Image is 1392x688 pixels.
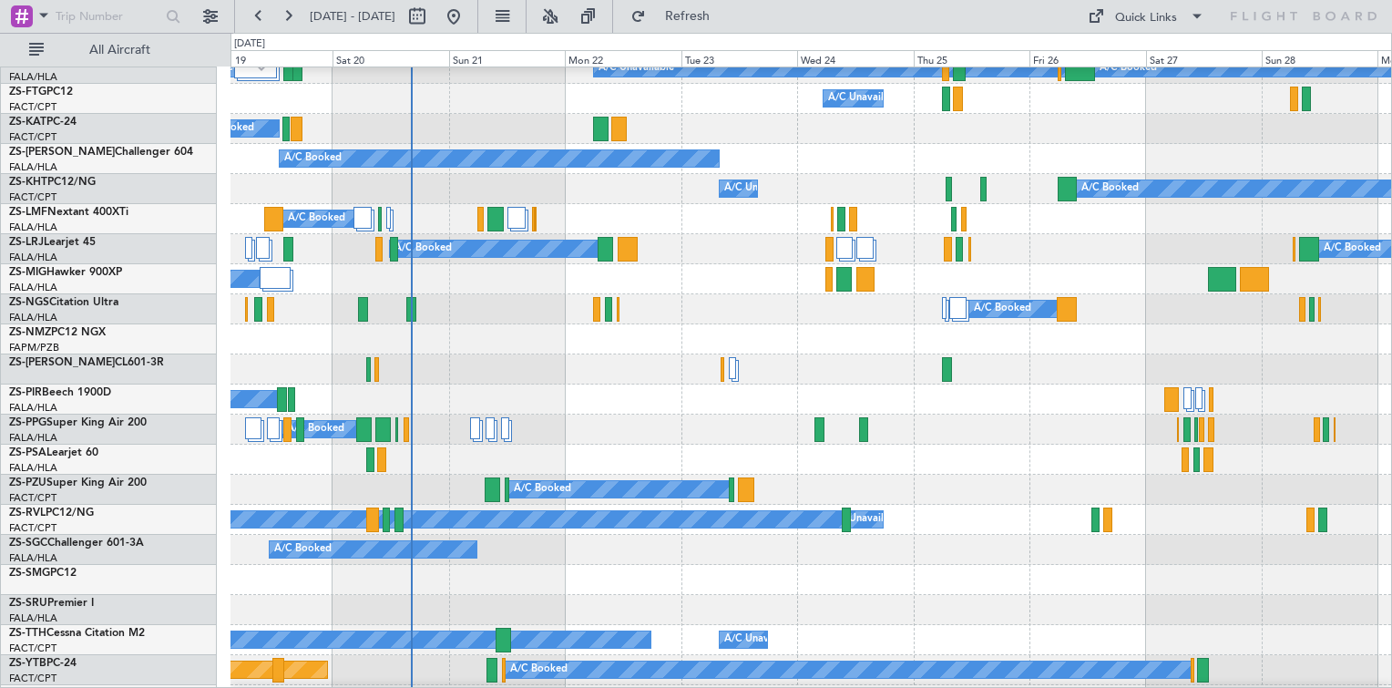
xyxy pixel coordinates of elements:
[47,44,192,56] span: All Aircraft
[9,568,50,579] span: ZS-SMG
[9,508,94,519] a: ZS-RVLPC12/NG
[9,130,56,144] a: FACT/CPT
[9,160,57,174] a: FALA/HLA
[394,235,452,262] div: A/C Booked
[9,387,42,398] span: ZS-PIR
[9,117,77,128] a: ZS-KATPC-24
[9,341,59,354] a: FAPM/PZB
[1029,50,1145,67] div: Fri 26
[9,672,56,685] a: FACT/CPT
[9,417,46,428] span: ZS-PPG
[9,221,57,234] a: FALA/HLA
[9,431,57,445] a: FALA/HLA
[9,311,57,324] a: FALA/HLA
[9,87,73,98] a: ZS-FTGPC12
[288,205,345,232] div: A/C Booked
[9,267,122,278] a: ZS-MIGHawker 900XP
[510,656,568,683] div: A/C Booked
[828,506,904,533] div: A/C Unavailable
[1081,175,1139,202] div: A/C Booked
[724,626,800,653] div: A/C Unavailable
[514,476,571,503] div: A/C Booked
[9,642,56,655] a: FACT/CPT
[9,177,96,188] a: ZS-KHTPC12/NG
[333,50,448,67] div: Sat 20
[56,3,160,30] input: Trip Number
[622,2,732,31] button: Refresh
[284,145,342,172] div: A/C Booked
[724,175,800,202] div: A/C Unavailable
[20,36,198,65] button: All Aircraft
[274,536,332,563] div: A/C Booked
[9,190,56,204] a: FACT/CPT
[1324,235,1381,262] div: A/C Booked
[9,387,111,398] a: ZS-PIRBeech 1900D
[9,417,147,428] a: ZS-PPGSuper King Air 200
[9,628,46,639] span: ZS-TTH
[828,85,904,112] div: A/C Unavailable
[599,55,674,82] div: A/C Unavailable
[974,295,1031,323] div: A/C Booked
[9,327,51,338] span: ZS-NMZ
[9,100,56,114] a: FACT/CPT
[9,147,115,158] span: ZS-[PERSON_NAME]
[1146,50,1262,67] div: Sat 27
[9,538,47,549] span: ZS-SGC
[256,64,267,71] img: arrow-gray.svg
[9,357,164,368] a: ZS-[PERSON_NAME]CL601-3R
[9,447,98,458] a: ZS-PSALearjet 60
[9,237,44,248] span: ZS-LRJ
[1262,50,1377,67] div: Sun 28
[914,50,1029,67] div: Thu 25
[9,147,193,158] a: ZS-[PERSON_NAME]Challenger 604
[287,416,344,443] div: A/C Booked
[9,207,128,218] a: ZS-LMFNextant 400XTi
[9,70,57,84] a: FALA/HLA
[234,36,265,52] div: [DATE]
[9,658,46,669] span: ZS-YTB
[681,50,797,67] div: Tue 23
[217,50,333,67] div: Fri 19
[9,327,106,338] a: ZS-NMZPC12 NGX
[9,598,94,609] a: ZS-SRUPremier I
[9,237,96,248] a: ZS-LRJLearjet 45
[9,508,46,519] span: ZS-RVL
[9,447,46,458] span: ZS-PSA
[9,658,77,669] a: ZS-YTBPC-24
[9,177,47,188] span: ZS-KHT
[9,87,46,98] span: ZS-FTG
[9,297,49,308] span: ZS-NGS
[310,8,395,25] span: [DATE] - [DATE]
[9,251,57,264] a: FALA/HLA
[9,521,56,535] a: FACT/CPT
[9,267,46,278] span: ZS-MIG
[650,10,726,23] span: Refresh
[9,461,57,475] a: FALA/HLA
[1079,2,1213,31] button: Quick Links
[565,50,681,67] div: Mon 22
[797,50,913,67] div: Wed 24
[9,628,145,639] a: ZS-TTHCessna Citation M2
[9,357,115,368] span: ZS-[PERSON_NAME]
[9,207,47,218] span: ZS-LMF
[9,551,57,565] a: FALA/HLA
[9,117,46,128] span: ZS-KAT
[9,598,47,609] span: ZS-SRU
[9,568,77,579] a: ZS-SMGPC12
[1115,9,1177,27] div: Quick Links
[9,491,56,505] a: FACT/CPT
[449,50,565,67] div: Sun 21
[9,477,46,488] span: ZS-PZU
[9,297,118,308] a: ZS-NGSCitation Ultra
[9,538,144,549] a: ZS-SGCChallenger 601-3A
[9,401,57,415] a: FALA/HLA
[9,281,57,294] a: FALA/HLA
[9,477,147,488] a: ZS-PZUSuper King Air 200
[1100,55,1157,82] div: A/C Booked
[9,611,57,625] a: FALA/HLA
